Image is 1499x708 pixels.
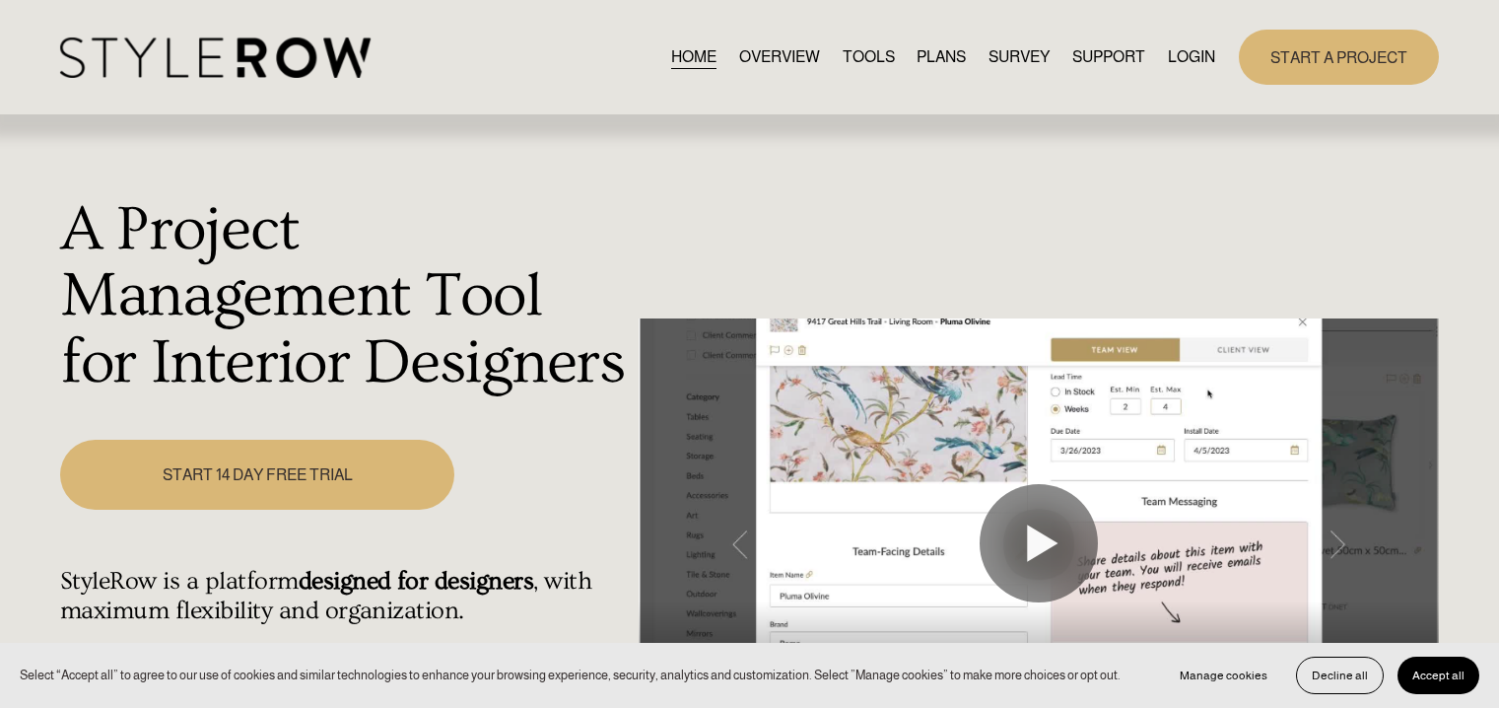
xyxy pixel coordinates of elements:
[60,197,629,397] h1: A Project Management Tool for Interior Designers
[1180,669,1267,682] span: Manage cookies
[917,43,966,70] a: PLANS
[1296,657,1384,694] button: Decline all
[20,666,1121,684] p: Select “Accept all” to agree to our use of cookies and similar technologies to enhance your brows...
[299,567,534,596] strong: designed for designers
[843,43,895,70] a: TOOLS
[60,440,454,510] a: START 14 DAY FREE TRIAL
[1239,30,1439,84] a: START A PROJECT
[1412,669,1465,682] span: Accept all
[739,43,820,70] a: OVERVIEW
[1072,45,1145,69] span: SUPPORT
[60,567,629,626] h4: StyleRow is a platform , with maximum flexibility and organization.
[671,43,716,70] a: HOME
[1312,669,1368,682] span: Decline all
[1168,43,1215,70] a: LOGIN
[980,484,1098,602] button: Play
[60,37,371,78] img: StyleRow
[1165,657,1282,694] button: Manage cookies
[1072,43,1145,70] a: folder dropdown
[988,43,1050,70] a: SURVEY
[1397,657,1479,694] button: Accept all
